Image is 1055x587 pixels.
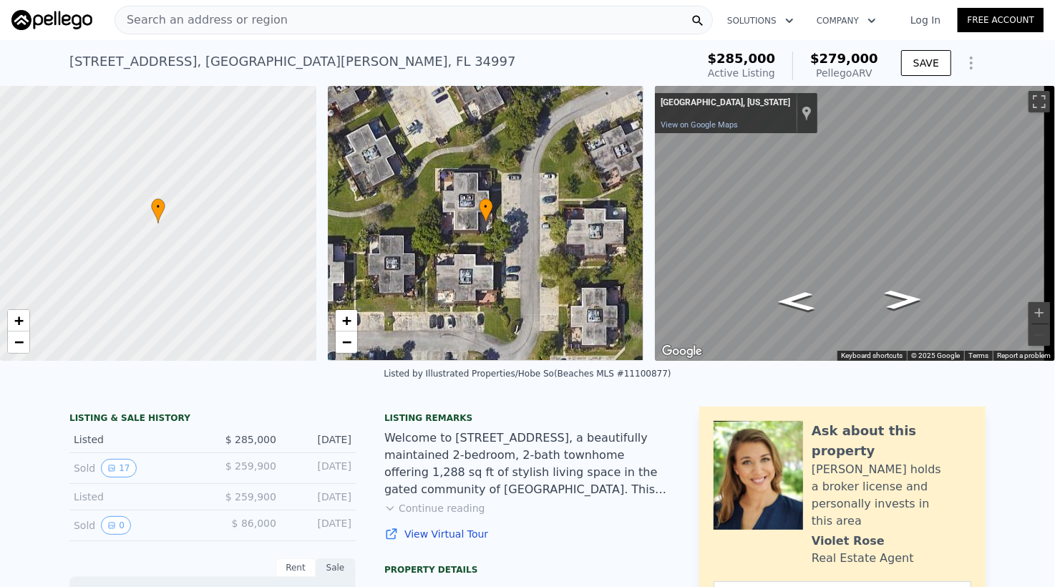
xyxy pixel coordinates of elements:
div: [PERSON_NAME] holds a broker license and personally invests in this area [812,461,971,530]
span: • [151,200,165,213]
button: Company [805,8,888,34]
div: Listed [74,432,201,447]
button: Zoom in [1029,302,1050,324]
a: Free Account [958,8,1044,32]
span: + [14,311,24,329]
path: Go North [762,287,830,316]
div: Property details [384,564,671,576]
div: [GEOGRAPHIC_DATA], [US_STATE] [661,97,790,109]
img: Pellego [11,10,92,30]
div: Violet Rose [812,533,885,550]
span: $ 259,900 [225,491,276,503]
span: $279,000 [810,51,878,66]
button: Show Options [957,49,986,77]
button: View historical data [101,459,136,477]
div: Sold [74,516,201,535]
a: View on Google Maps [661,120,738,130]
div: Map [655,86,1055,361]
div: Welcome to [STREET_ADDRESS], a beautifully maintained 2-bedroom, 2-bath townhome offering 1,288 s... [384,430,671,498]
div: [DATE] [288,459,351,477]
div: Ask about this property [812,421,971,461]
span: $ 285,000 [225,434,276,445]
a: Zoom in [8,310,29,331]
a: Log In [893,13,958,27]
img: Google [658,342,706,361]
button: Zoom out [1029,324,1050,346]
span: + [341,311,351,329]
path: Go South [869,286,938,314]
div: Sold [74,459,201,477]
div: LISTING & SALE HISTORY [69,412,356,427]
button: View historical data [101,516,131,535]
button: Solutions [716,8,805,34]
div: [DATE] [288,516,351,535]
div: Listed by Illustrated Properties/Hobe So (Beaches MLS #11100877) [384,369,671,379]
button: Keyboard shortcuts [841,351,903,361]
a: Report a problem [997,351,1051,359]
span: $ 259,900 [225,460,276,472]
div: Rent [276,558,316,577]
div: [STREET_ADDRESS] , [GEOGRAPHIC_DATA][PERSON_NAME] , FL 34997 [69,52,516,72]
a: View Virtual Tour [384,527,671,541]
button: Toggle fullscreen view [1029,91,1050,112]
span: Search an address or region [115,11,288,29]
button: Continue reading [384,501,485,515]
span: $285,000 [708,51,776,66]
div: [DATE] [288,490,351,504]
div: • [479,198,493,223]
a: Zoom in [336,310,357,331]
div: Street View [655,86,1055,361]
span: $ 86,000 [232,518,276,529]
div: • [151,198,165,223]
a: Zoom out [336,331,357,353]
a: Terms (opens in new tab) [968,351,988,359]
span: • [479,200,493,213]
div: Real Estate Agent [812,550,914,567]
div: [DATE] [288,432,351,447]
div: Sale [316,558,356,577]
span: − [341,333,351,351]
span: − [14,333,24,351]
a: Show location on map [802,105,812,121]
a: Open this area in Google Maps (opens a new window) [658,342,706,361]
div: Pellego ARV [810,66,878,80]
span: © 2025 Google [911,351,960,359]
div: Listing remarks [384,412,671,424]
a: Zoom out [8,331,29,353]
div: Listed [74,490,201,504]
button: SAVE [901,50,951,76]
span: Active Listing [708,67,775,79]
